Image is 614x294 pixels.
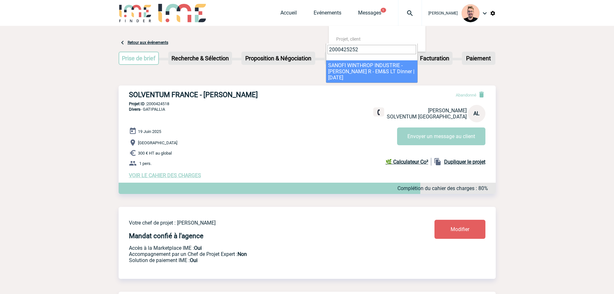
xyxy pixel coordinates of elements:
[129,107,141,112] span: Divers
[325,52,357,64] p: Devis
[428,107,467,114] span: [PERSON_NAME]
[397,127,485,145] button: Envoyer un message au client
[119,52,159,64] p: Prise de brief
[463,52,495,64] p: Paiement
[417,52,452,64] p: Facturation
[451,226,469,232] span: Modifier
[129,232,203,240] h4: Mandat confié à l'agence
[119,101,496,106] p: 2000424518
[462,4,480,22] img: 129741-1.png
[129,220,396,226] p: Votre chef de projet : [PERSON_NAME]
[138,129,161,134] span: 19 Juin 2025
[428,11,458,15] span: [PERSON_NAME]
[139,161,151,166] span: 1 pers.
[387,114,467,120] span: SOLVENTUM [GEOGRAPHIC_DATA]
[129,172,201,178] a: VOIR LE CAHIER DES CHARGES
[473,110,480,117] span: AL
[129,107,165,112] span: - GATIPALLIA
[138,151,172,156] span: 300 € HT au global
[336,36,361,42] span: Projet, client
[238,251,247,257] b: Non
[129,245,396,251] p: Accès à la Marketplace IME :
[376,109,382,115] img: fixe.png
[242,52,315,64] p: Proposition & Négociation
[129,101,147,106] b: Projet ID :
[358,10,381,19] a: Messages
[326,60,417,83] li: SANOFI WINTHROP INDUSTRIE - [PERSON_NAME] R - EM&S LT Dinner | [DATE]
[434,158,442,166] img: file_copy-black-24dp.png
[138,140,177,145] span: [GEOGRAPHIC_DATA]
[129,91,322,99] h3: SOLVENTUM FRANCE - [PERSON_NAME]
[129,251,396,257] p: Prestation payante
[128,40,168,45] a: Retour aux événements
[194,245,202,251] b: Oui
[385,159,428,165] b: 🌿 Calculateur Co²
[280,10,297,19] a: Accueil
[190,257,198,263] b: Oui
[385,158,431,166] a: 🌿 Calculateur Co²
[119,4,152,22] img: IME-Finder
[314,10,341,19] a: Evénements
[129,257,396,263] p: Conformité aux process achat client, Prise en charge de la facturation, Mutualisation de plusieur...
[381,8,386,13] button: 1
[456,93,476,97] span: Abandonné
[444,159,485,165] b: Dupliquer le projet
[169,52,231,64] p: Recherche & Sélection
